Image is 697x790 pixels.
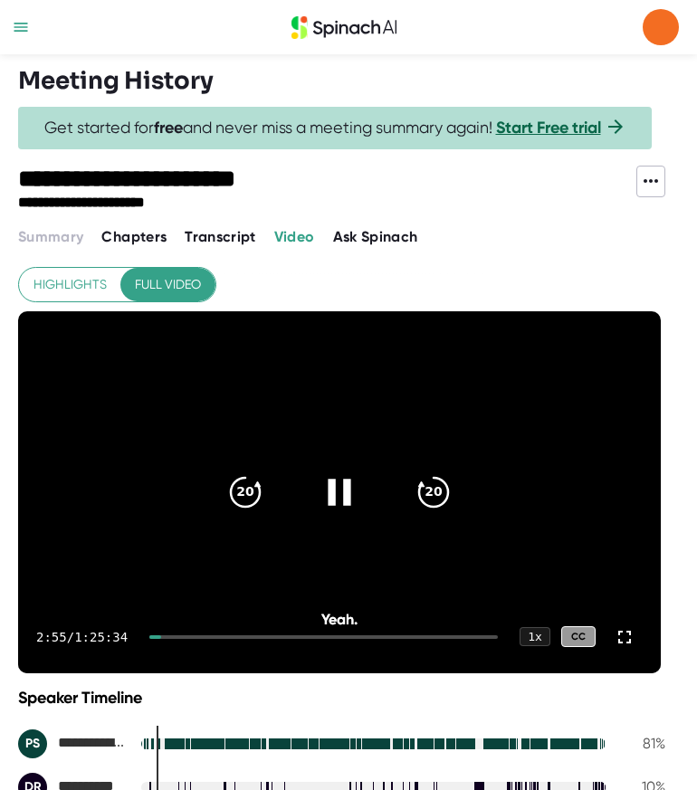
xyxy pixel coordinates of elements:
span: Full video [135,273,201,296]
span: Ask Spinach [333,228,418,245]
button: Full video [120,268,215,301]
button: Transcript [185,226,256,248]
div: Yeah. [82,611,597,628]
div: CC [561,626,596,647]
div: PS [18,729,47,758]
span: Summary [18,228,83,245]
h3: Meeting History [18,67,214,95]
b: free [154,118,183,138]
span: Transcript [185,228,256,245]
button: Highlights [19,268,121,301]
span: Video [274,228,315,245]
div: Paul Schneider [18,729,127,758]
span: Get started for and never miss a meeting summary again! [44,118,626,138]
span: Highlights [33,273,107,296]
button: Chapters [101,226,167,248]
button: Ask Spinach [333,226,418,248]
span: Chapters [101,228,167,245]
button: Video [274,226,315,248]
div: Speaker Timeline [18,688,665,708]
div: 2:55 / 1:25:34 [36,630,128,644]
div: 81 % [620,735,665,752]
button: Summary [18,226,83,248]
div: 1 x [520,627,550,646]
a: Start Free trial [496,118,601,138]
